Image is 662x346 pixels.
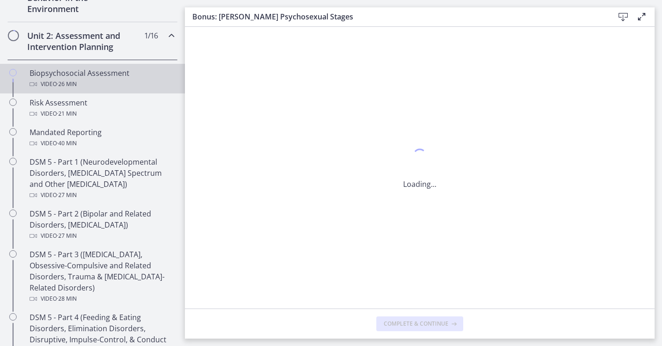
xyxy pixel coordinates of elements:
div: Video [30,138,174,149]
div: DSM 5 - Part 1 (Neurodevelopmental Disorders, [MEDICAL_DATA] Spectrum and Other [MEDICAL_DATA]) [30,156,174,201]
div: Risk Assessment [30,97,174,119]
div: DSM 5 - Part 3 ([MEDICAL_DATA], Obsessive-Compulsive and Related Disorders, Trauma & [MEDICAL_DAT... [30,249,174,304]
button: Complete & continue [376,316,463,331]
span: · 27 min [57,230,77,241]
div: Video [30,190,174,201]
span: · 26 min [57,79,77,90]
span: 1 / 16 [144,30,158,41]
div: Video [30,230,174,241]
div: Video [30,79,174,90]
span: Complete & continue [384,320,448,327]
h3: Bonus: [PERSON_NAME] Psychosexual Stages [192,11,599,22]
div: Video [30,293,174,304]
span: · 28 min [57,293,77,304]
span: · 40 min [57,138,77,149]
div: Mandated Reporting [30,127,174,149]
span: · 27 min [57,190,77,201]
div: Video [30,108,174,119]
div: Biopsychosocial Assessment [30,68,174,90]
h2: Unit 2: Assessment and Intervention Planning [27,30,140,52]
p: Loading... [403,179,436,190]
div: DSM 5 - Part 2 (Bipolar and Related Disorders, [MEDICAL_DATA]) [30,208,174,241]
div: 1 [403,146,436,167]
span: · 21 min [57,108,77,119]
